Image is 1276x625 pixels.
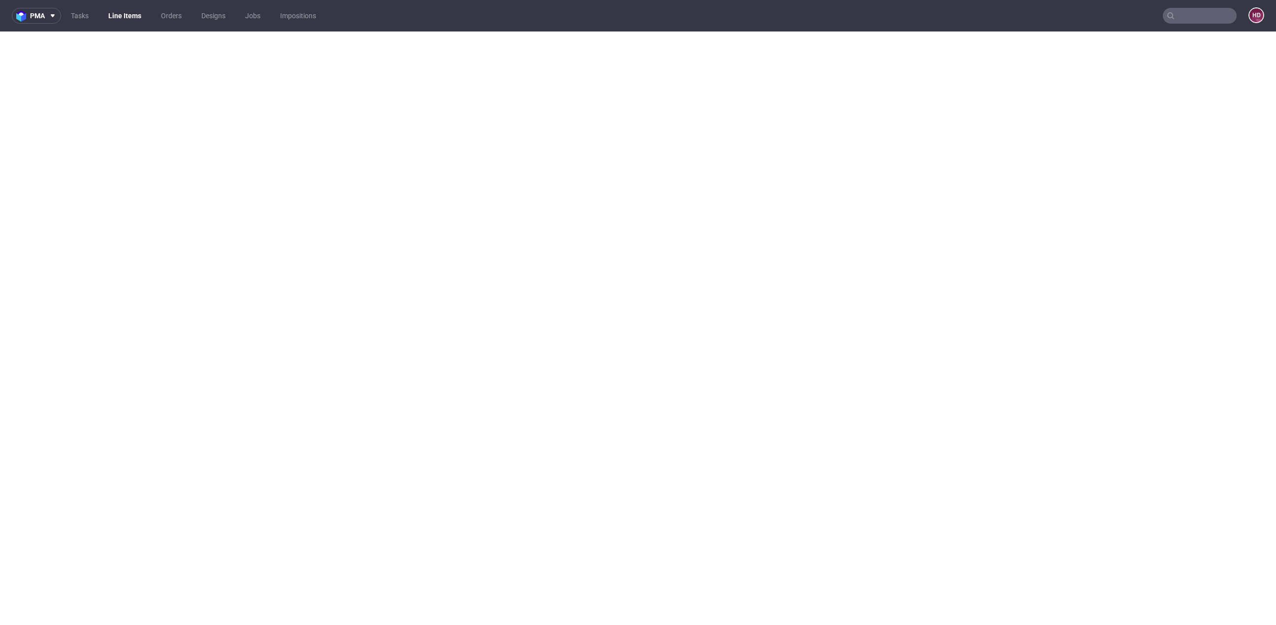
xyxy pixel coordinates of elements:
span: pma [30,12,45,19]
figcaption: HD [1249,8,1263,22]
button: pma [12,8,61,24]
a: Jobs [239,8,266,24]
a: Impositions [274,8,322,24]
a: Designs [195,8,231,24]
a: Tasks [65,8,95,24]
a: Orders [155,8,188,24]
a: Line Items [102,8,147,24]
img: logo [16,10,30,22]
